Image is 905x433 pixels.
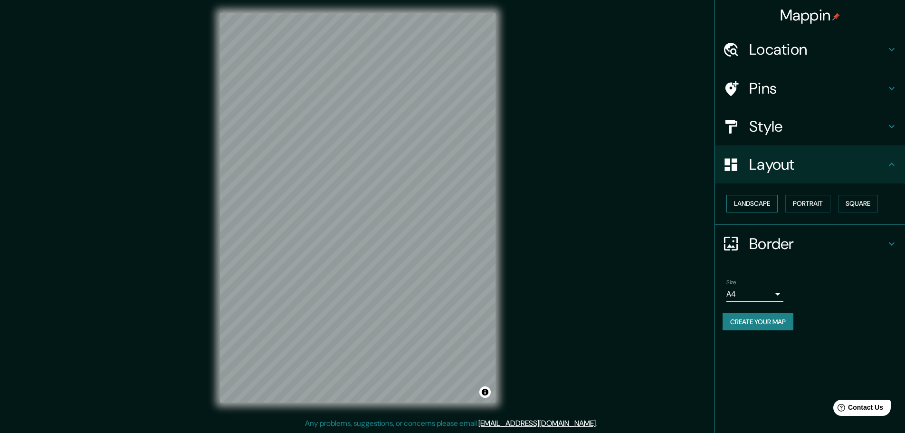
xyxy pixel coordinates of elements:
[749,117,886,136] h4: Style
[715,225,905,263] div: Border
[726,287,783,302] div: A4
[715,107,905,145] div: Style
[723,313,793,331] button: Create your map
[597,418,599,429] div: .
[478,418,596,428] a: [EMAIL_ADDRESS][DOMAIN_NAME]
[479,386,491,398] button: Toggle attribution
[785,195,830,212] button: Portrait
[838,195,878,212] button: Square
[749,234,886,253] h4: Border
[599,418,600,429] div: .
[749,79,886,98] h4: Pins
[715,69,905,107] div: Pins
[780,6,840,25] h4: Mappin
[726,278,736,286] label: Size
[715,145,905,183] div: Layout
[749,155,886,174] h4: Layout
[715,30,905,68] div: Location
[726,195,778,212] button: Landscape
[820,396,895,423] iframe: Help widget launcher
[749,40,886,59] h4: Location
[305,418,597,429] p: Any problems, suggestions, or concerns please email .
[220,13,495,403] canvas: Map
[832,13,840,20] img: pin-icon.png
